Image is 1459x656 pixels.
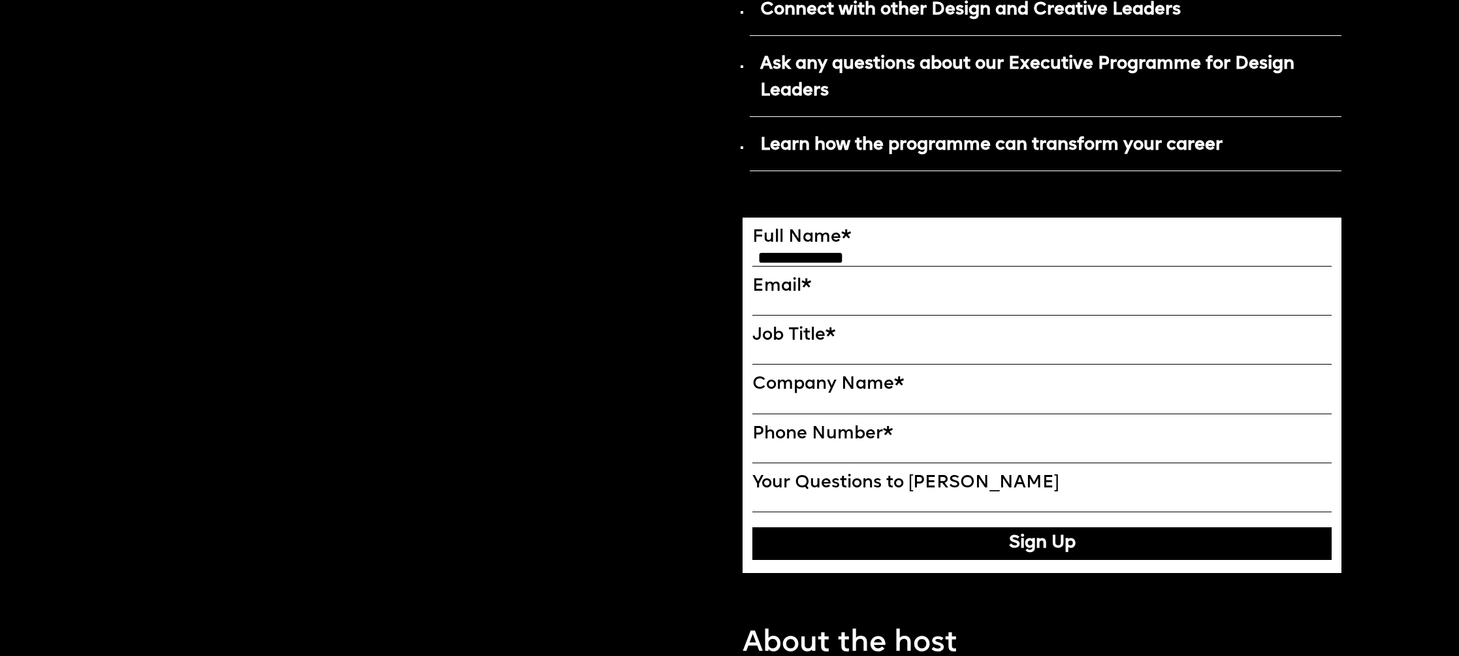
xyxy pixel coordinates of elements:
label: Email [752,276,1332,297]
strong: Learn how the programme can transform your career [760,137,1223,154]
strong: Connect with other Design and Creative Leaders [760,1,1181,19]
label: Full Name [752,227,1332,248]
label: Company Name [752,374,1332,395]
label: Job Title [752,325,1332,346]
strong: Ask any questions about our Executive Programme for Design Leaders [760,56,1294,99]
button: Sign Up [752,527,1332,560]
label: Your Questions to [PERSON_NAME] [752,473,1332,494]
label: Phone Number* [752,424,1332,445]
